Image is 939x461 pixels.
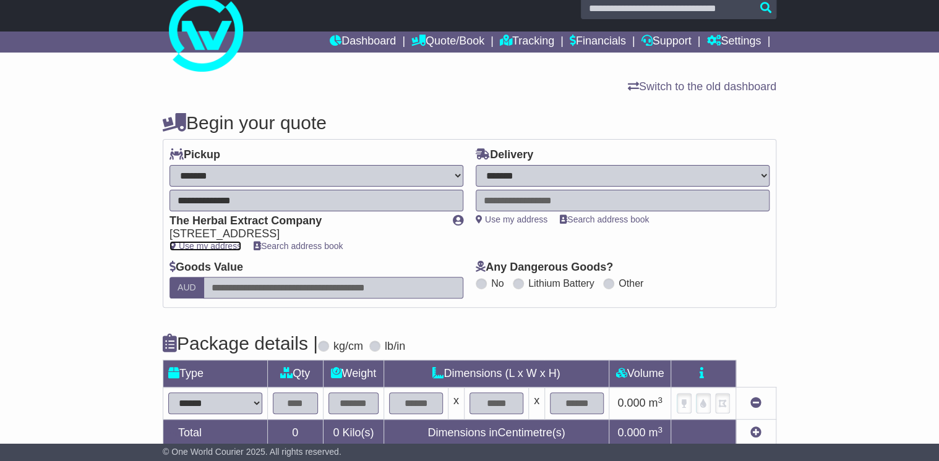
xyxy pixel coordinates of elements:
h4: Begin your quote [163,112,776,133]
label: Goods Value [169,261,243,274]
sup: 3 [658,395,662,405]
span: 0 [333,426,339,439]
a: Add new item [750,426,761,439]
a: Quote/Book [411,32,484,53]
label: lb/in [385,340,405,353]
td: 0 [267,420,323,447]
label: No [491,277,504,289]
td: Weight [323,360,384,387]
span: 0.000 [617,426,645,439]
td: Volume [609,360,671,387]
td: x [528,387,544,420]
label: kg/cm [333,340,363,353]
span: m [648,426,662,439]
td: Total [163,420,268,447]
label: Other [619,277,643,289]
label: Pickup [169,148,220,162]
td: x [448,387,464,420]
span: 0.000 [617,397,645,409]
td: Dimensions in Centimetre(s) [384,420,609,447]
td: Kilo(s) [323,420,384,447]
span: m [648,397,662,409]
label: Lithium Battery [528,277,594,289]
label: AUD [169,277,204,298]
a: Financials [570,32,626,53]
label: Delivery [476,148,533,162]
td: Dimensions (L x W x H) [384,360,609,387]
a: Search address book [560,214,649,224]
a: Dashboard [330,32,396,53]
a: Search address book [254,241,343,251]
span: © One World Courier 2025. All rights reserved. [163,447,341,457]
a: Support [641,32,692,53]
div: [STREET_ADDRESS] [169,227,440,241]
td: Type [163,360,268,387]
label: Any Dangerous Goods? [476,261,613,274]
a: Switch to the old dashboard [628,80,776,93]
a: Use my address [169,241,241,251]
sup: 3 [658,425,662,434]
a: Settings [706,32,761,53]
td: Qty [267,360,323,387]
a: Tracking [500,32,554,53]
div: The Herbal Extract Company [169,214,440,228]
h4: Package details | [163,333,318,353]
a: Use my address [476,214,547,224]
a: Remove this item [750,397,761,409]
